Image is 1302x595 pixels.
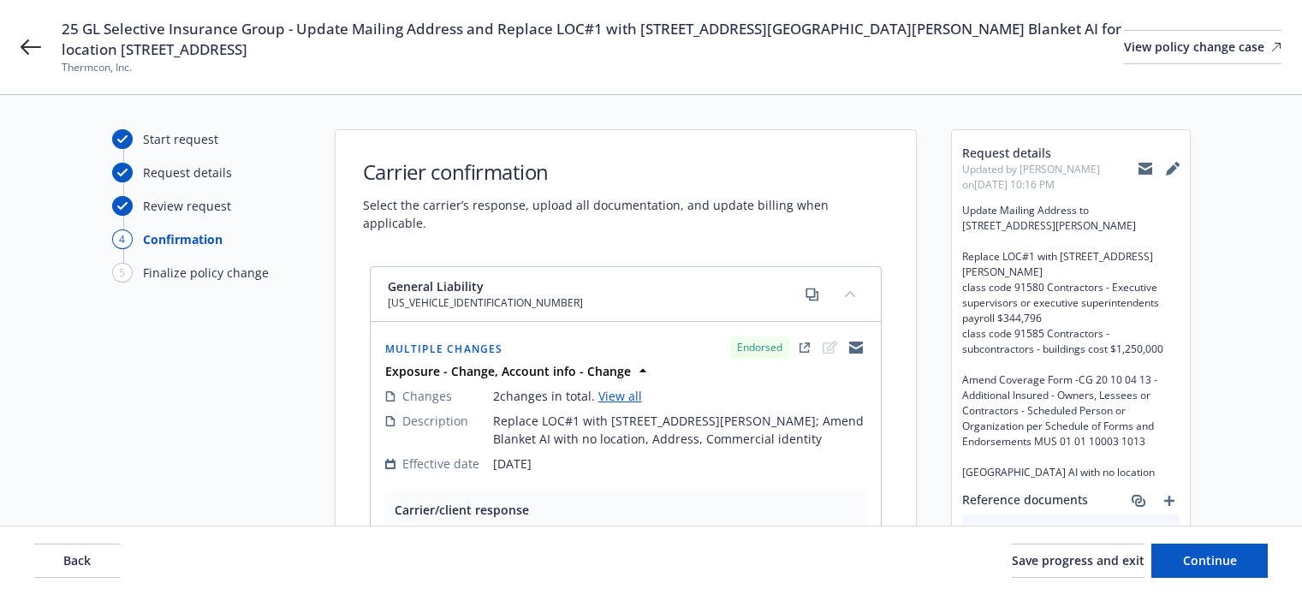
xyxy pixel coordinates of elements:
[363,196,889,232] span: Select the carrier’s response, upload all documentation, and update billing when applicable.
[388,277,583,295] span: General Liability
[962,203,1180,480] span: Update Mailing Address to [STREET_ADDRESS][PERSON_NAME] Replace LOC#1 with [STREET_ADDRESS][PERSO...
[737,340,782,355] span: Endorsed
[493,387,866,405] div: 2 changes in total.
[112,229,133,249] div: 4
[493,455,866,473] span: [DATE]
[1183,552,1237,568] span: Continue
[402,387,452,405] span: Changes
[402,412,468,430] span: Description
[1012,525,1123,543] div: Policy Change 2025 [PERSON_NAME] # 004 - Update Mailing Address and Replace LOC#1 with [STREET_AD...
[962,144,1139,162] span: Request details
[402,455,479,473] span: Effective date
[385,342,503,356] span: Multiple changes
[143,197,231,215] div: Review request
[1012,544,1144,578] button: Save progress and exit
[846,337,866,358] a: copyLogging
[598,388,642,404] a: View all
[962,162,1139,193] span: Updated by [PERSON_NAME] on [DATE] 10:16 PM
[1012,552,1144,568] span: Save progress and exit
[143,130,218,148] div: Start request
[143,164,232,181] div: Request details
[802,284,823,305] a: copy
[1124,30,1281,64] a: View policy change case
[363,158,889,186] h1: Carrier confirmation
[63,552,91,568] span: Back
[62,19,1124,60] span: 25 GL Selective Insurance Group - Update Mailing Address and Replace LOC#1 with [STREET_ADDRESS][...
[34,544,120,578] button: Back
[794,337,815,358] a: external
[1130,525,1144,543] button: download file
[1128,491,1149,511] a: associate
[820,337,841,358] span: edit
[493,412,866,448] span: Replace LOC#1 with [STREET_ADDRESS][PERSON_NAME]; Amend Blanket AI with no location, Address, Com...
[112,263,133,283] div: 5
[1151,544,1268,578] button: Continue
[388,295,583,311] span: [US_VEHICLE_IDENTIFICATION_NUMBER]
[1124,31,1281,63] div: View policy change case
[1159,491,1180,511] a: add
[62,60,1124,75] span: Thermcon, Inc.
[962,491,1088,511] span: Reference documents
[143,264,269,282] div: Finalize policy change
[143,230,223,248] div: Confirmation
[371,267,881,322] div: General Liability[US_VEHICLE_IDENTIFICATION_NUMBER]copycollapse content
[1157,525,1173,543] button: preview file
[385,363,631,379] strong: Exposure - Change, Account info - Change
[836,280,864,307] button: collapse content
[395,502,529,518] span: Carrier/client response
